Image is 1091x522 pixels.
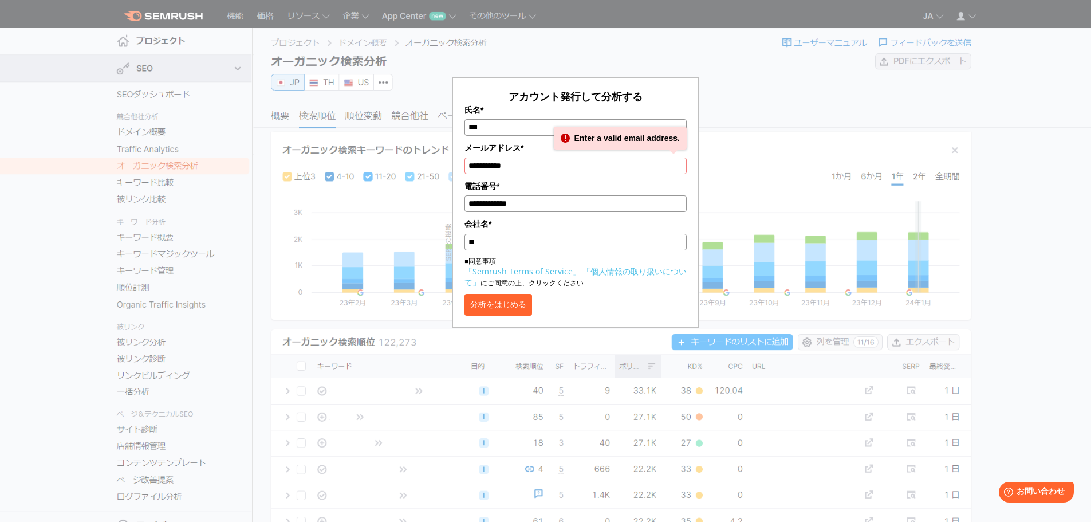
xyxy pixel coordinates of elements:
iframe: Help widget launcher [989,477,1078,509]
div: Enter a valid email address. [554,127,687,150]
p: ■同意事項 にご同意の上、クリックください [464,256,687,288]
a: 「Semrush Terms of Service」 [464,266,581,277]
label: メールアドレス* [464,142,687,154]
button: 分析をはじめる [464,294,532,316]
label: 電話番号* [464,180,687,193]
a: 「個人情報の取り扱いについて」 [464,266,687,288]
span: アカウント発行して分析する [509,89,643,103]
